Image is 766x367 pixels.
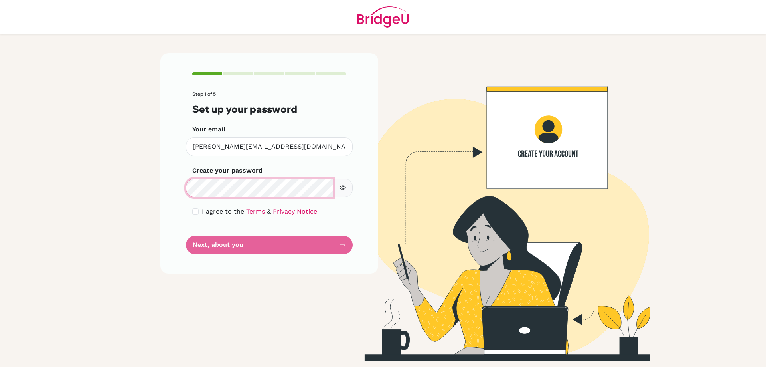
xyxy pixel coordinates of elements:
[202,208,244,215] span: I agree to the
[192,166,263,175] label: Create your password
[186,137,353,156] input: Insert your email*
[192,91,216,97] span: Step 1 of 5
[267,208,271,215] span: &
[273,208,317,215] a: Privacy Notice
[192,103,346,115] h3: Set up your password
[246,208,265,215] a: Terms
[269,53,724,361] img: Create your account
[192,125,225,134] label: Your email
